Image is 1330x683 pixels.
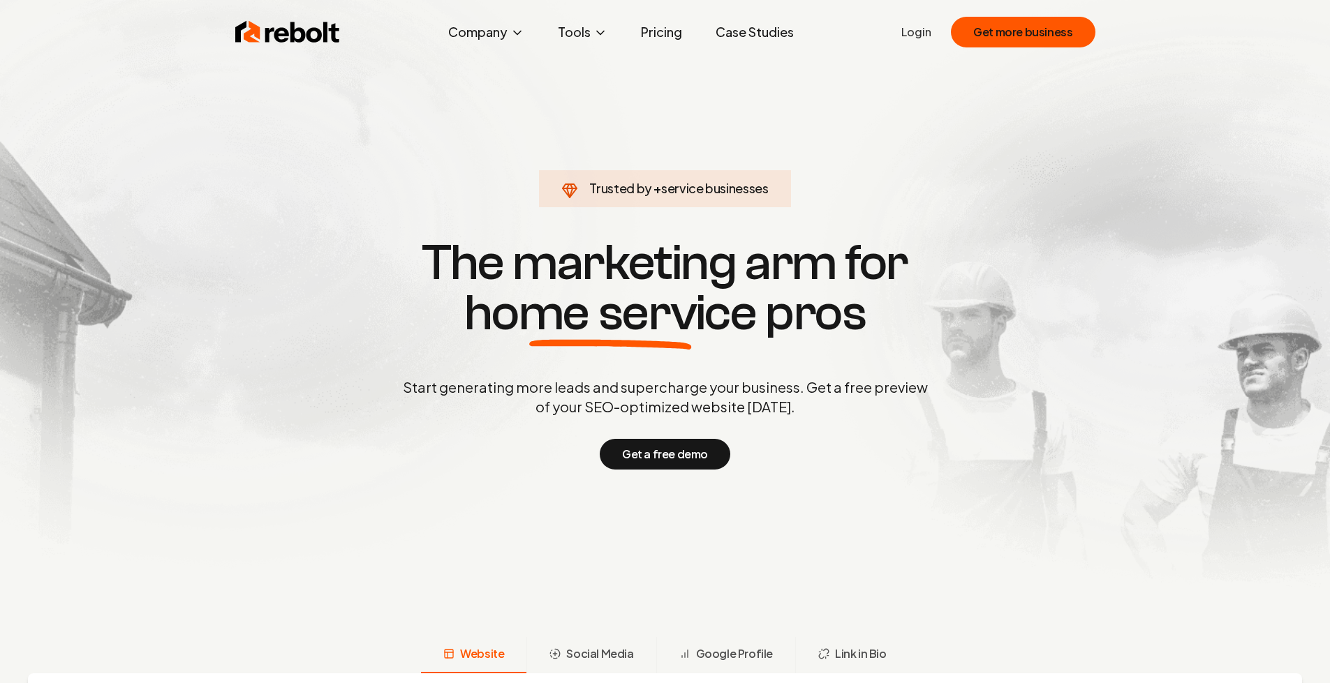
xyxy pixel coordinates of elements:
button: Social Media [526,637,656,673]
a: Login [901,24,931,40]
span: Link in Bio [835,645,887,662]
button: Company [437,18,535,46]
button: Link in Bio [795,637,909,673]
p: Start generating more leads and supercharge your business. Get a free preview of your SEO-optimiz... [400,377,931,416]
span: service businesses [661,180,769,196]
button: Website [421,637,526,673]
span: Social Media [566,645,633,662]
button: Google Profile [656,637,795,673]
img: Rebolt Logo [235,18,340,46]
h1: The marketing arm for pros [330,238,1000,338]
span: Trusted by [589,180,651,196]
button: Get more business [951,17,1095,47]
a: Pricing [630,18,693,46]
button: Get a free demo [600,439,730,470]
span: Website [460,645,504,662]
span: + [653,180,661,196]
span: Google Profile [696,645,773,662]
a: Case Studies [704,18,805,46]
button: Tools [547,18,619,46]
span: home service [464,288,757,338]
